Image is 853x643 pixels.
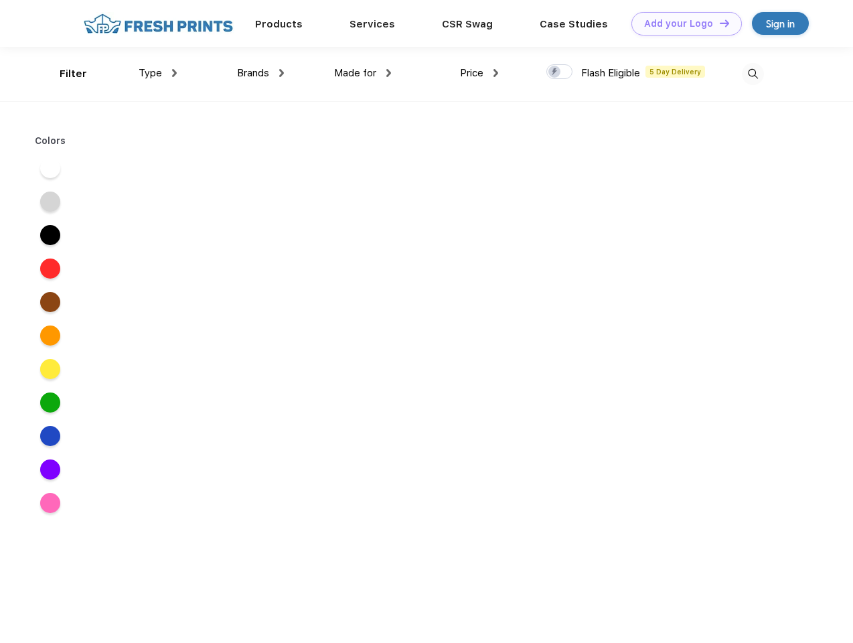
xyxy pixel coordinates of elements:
span: Flash Eligible [581,67,640,79]
a: Products [255,18,303,30]
img: dropdown.png [386,69,391,77]
span: Type [139,67,162,79]
a: Sign in [752,12,809,35]
div: Add your Logo [644,18,713,29]
span: Brands [237,67,269,79]
img: desktop_search.svg [742,63,764,85]
img: DT [720,19,729,27]
img: dropdown.png [279,69,284,77]
div: Colors [25,134,76,148]
img: fo%20logo%202.webp [80,12,237,35]
span: Price [460,67,483,79]
div: Sign in [766,16,795,31]
div: Filter [60,66,87,82]
span: 5 Day Delivery [645,66,705,78]
img: dropdown.png [493,69,498,77]
span: Made for [334,67,376,79]
img: dropdown.png [172,69,177,77]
